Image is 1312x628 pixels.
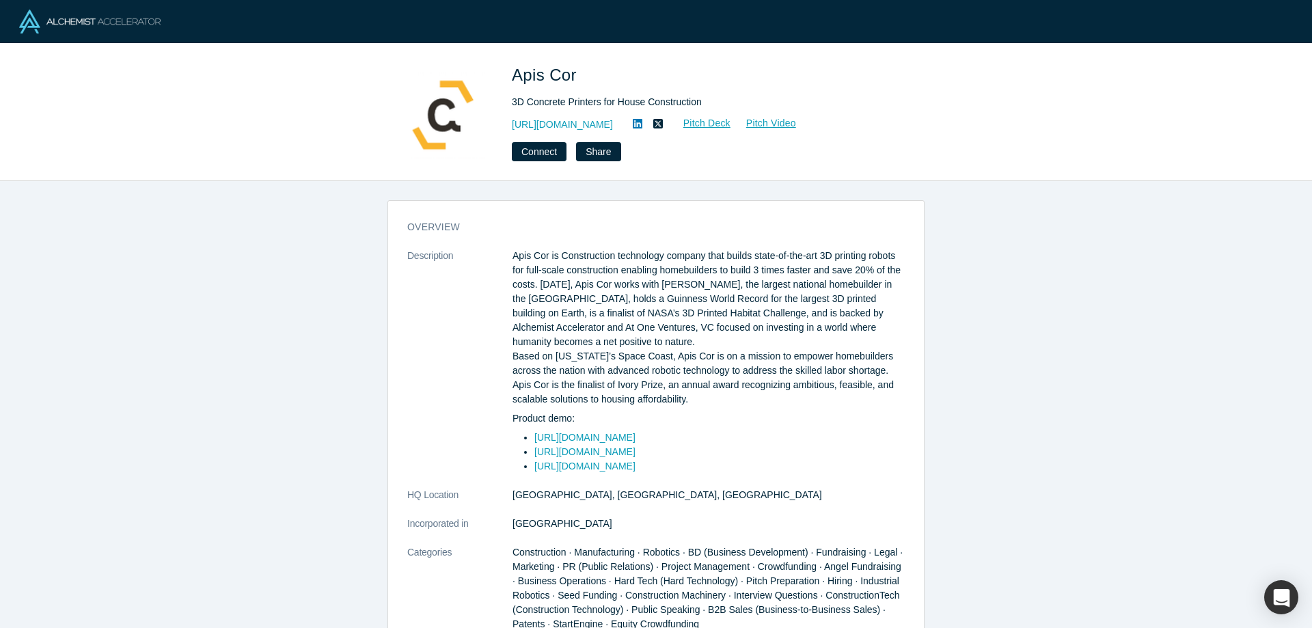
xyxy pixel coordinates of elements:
[731,115,797,131] a: Pitch Video
[512,488,905,502] dd: [GEOGRAPHIC_DATA], [GEOGRAPHIC_DATA], [GEOGRAPHIC_DATA]
[512,142,566,161] button: Connect
[512,411,905,426] p: Product demo:
[407,249,512,488] dt: Description
[576,142,620,161] button: Share
[512,249,905,407] p: Apis Cor is Construction technology company that builds state-of-the-art 3D printing robots for f...
[407,220,886,234] h3: overview
[512,95,894,109] div: 3D Concrete Printers for House Construction
[407,488,512,517] dt: HQ Location
[397,63,493,159] img: Apis Cor's Logo
[534,432,635,443] a: [URL][DOMAIN_NAME]
[534,446,635,457] a: [URL][DOMAIN_NAME]
[512,66,582,84] span: Apis Cor
[512,517,905,531] dd: [GEOGRAPHIC_DATA]
[668,115,731,131] a: Pitch Deck
[534,461,635,472] a: [URL][DOMAIN_NAME]
[407,517,512,545] dt: Incorporated in
[19,10,161,33] img: Alchemist Logo
[512,118,613,132] a: [URL][DOMAIN_NAME]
